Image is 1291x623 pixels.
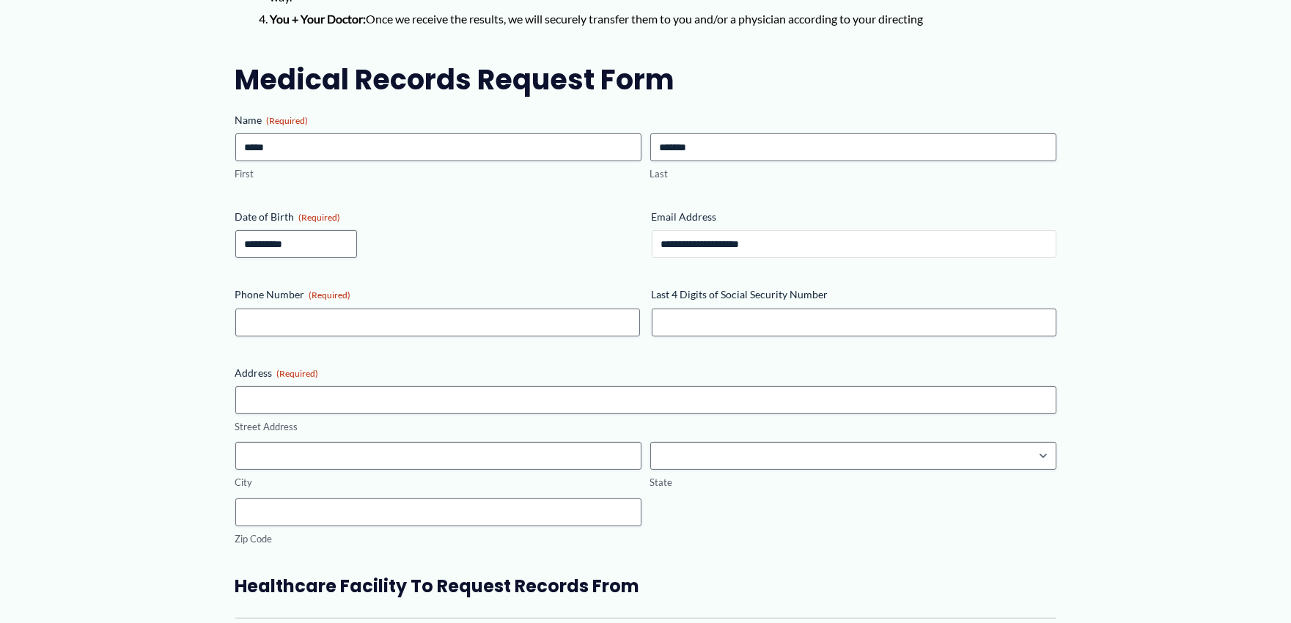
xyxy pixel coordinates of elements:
[235,113,309,128] legend: Name
[652,287,1056,302] label: Last 4 Digits of Social Security Number
[650,167,1056,181] label: Last
[299,212,341,223] span: (Required)
[235,575,1056,597] h3: Healthcare Facility to request records from
[235,366,319,380] legend: Address
[271,8,1056,30] li: Once we receive the results, we will securely transfer them to you and/or a physician according t...
[271,12,367,26] b: You + Your Doctor:
[235,167,641,181] label: First
[235,62,1056,97] h2: Medical Records Request Form
[235,420,1056,434] label: Street Address
[235,532,641,546] label: Zip Code
[235,287,640,302] label: Phone Number
[235,476,641,490] label: City
[277,368,319,379] span: (Required)
[267,115,309,126] span: (Required)
[652,210,1056,224] label: Email Address
[650,476,1056,490] label: State
[235,210,640,224] label: Date of Birth
[309,290,351,301] span: (Required)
